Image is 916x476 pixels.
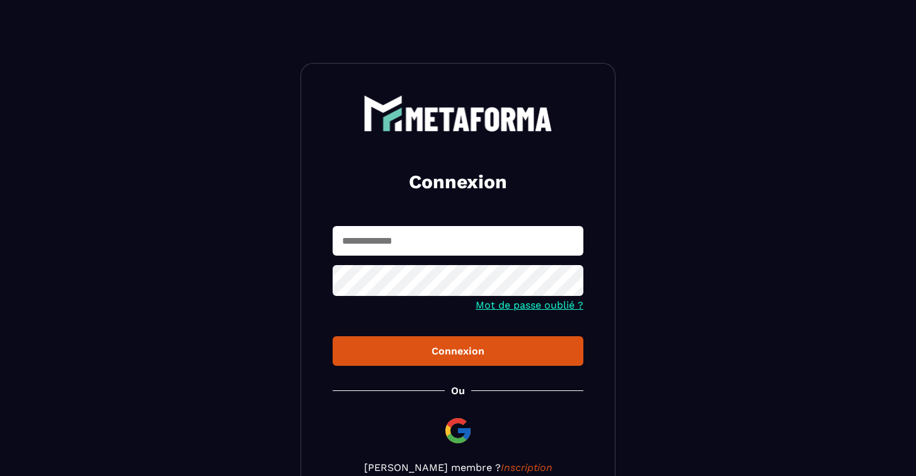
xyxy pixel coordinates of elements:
[343,345,573,357] div: Connexion
[451,385,465,397] p: Ou
[364,95,552,132] img: logo
[501,462,552,473] a: Inscription
[333,462,583,473] p: [PERSON_NAME] membre ?
[443,416,473,446] img: google
[333,95,583,132] a: logo
[476,299,583,311] a: Mot de passe oublié ?
[348,169,568,195] h2: Connexion
[333,336,583,366] button: Connexion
